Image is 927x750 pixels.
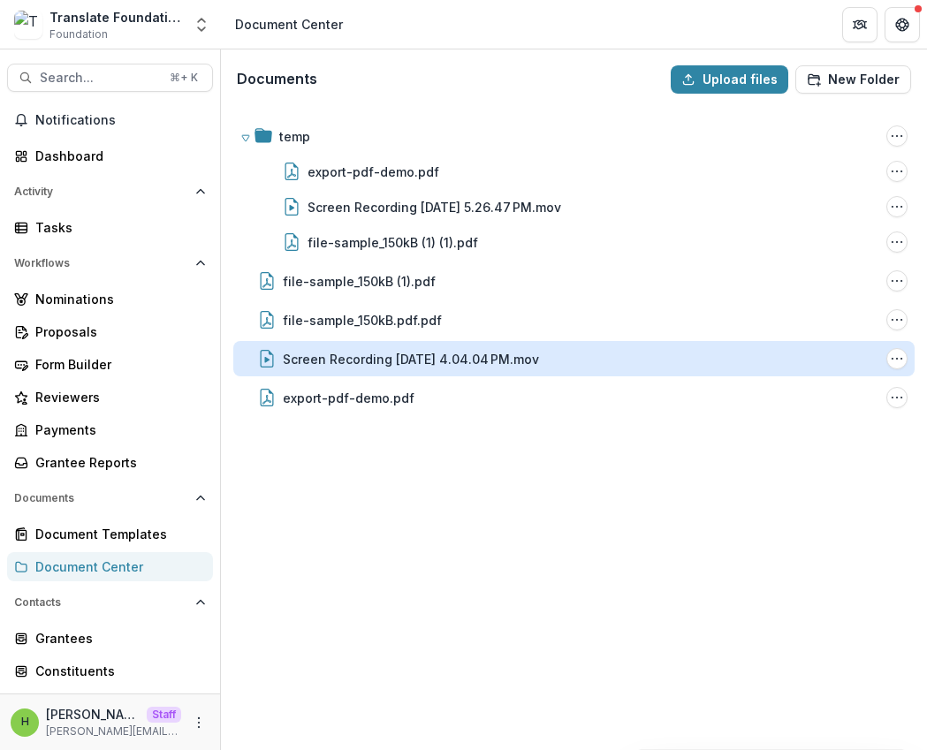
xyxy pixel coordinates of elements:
[166,68,201,87] div: ⌘ + K
[886,231,908,253] button: file-sample_150kB (1) (1).pdf Options
[279,127,310,146] div: temp
[35,525,199,543] div: Document Templates
[7,249,213,277] button: Open Workflows
[233,154,915,189] div: export-pdf-demo.pdfexport-pdf-demo.pdf Options
[35,420,199,439] div: Payments
[233,189,915,224] div: Screen Recording [DATE] 5.26.47 PM.movScreen Recording 2025-10-07 at 5.26.47 PM.mov Options
[189,7,214,42] button: Open entity switcher
[233,224,915,260] div: file-sample_150kB (1) (1).pdffile-sample_150kB (1) (1).pdf Options
[7,656,213,686] a: Constituents
[283,389,414,407] div: export-pdf-demo.pdf
[886,387,908,408] button: export-pdf-demo.pdf Options
[7,624,213,653] a: Grantees
[233,118,915,154] div: temptemp Options
[7,448,213,477] a: Grantee Reports
[49,8,182,27] div: Translate Foundation Checks
[233,118,915,260] div: temptemp Optionsexport-pdf-demo.pdfexport-pdf-demo.pdf OptionsScreen Recording [DATE] 5.26.47 PM....
[40,71,159,86] span: Search...
[7,588,213,617] button: Open Contacts
[35,147,199,165] div: Dashboard
[283,272,436,291] div: file-sample_150kB (1).pdf
[7,213,213,242] a: Tasks
[7,689,213,718] a: Communications
[886,270,908,292] button: file-sample_150kB (1).pdf Options
[308,163,439,181] div: export-pdf-demo.pdf
[7,415,213,444] a: Payments
[842,7,878,42] button: Partners
[886,125,908,147] button: temp Options
[7,350,213,379] a: Form Builder
[14,11,42,39] img: Translate Foundation Checks
[35,662,199,680] div: Constituents
[35,355,199,374] div: Form Builder
[7,106,213,134] button: Notifications
[308,233,478,252] div: file-sample_150kB (1) (1).pdf
[886,348,908,369] button: Screen Recording 2025-10-09 at 4.04.04 PM.mov Options
[886,196,908,217] button: Screen Recording 2025-10-07 at 5.26.47 PM.mov Options
[233,341,915,376] div: Screen Recording [DATE] 4.04.04 PM.movScreen Recording 2025-10-09 at 4.04.04 PM.mov Options
[14,186,188,198] span: Activity
[21,716,29,728] div: Himanshu
[14,492,188,504] span: Documents
[35,629,199,648] div: Grantees
[35,322,199,341] div: Proposals
[35,290,199,308] div: Nominations
[7,552,213,581] a: Document Center
[7,484,213,512] button: Open Documents
[188,712,209,733] button: More
[7,383,213,412] a: Reviewers
[46,705,140,723] p: [PERSON_NAME]
[885,7,920,42] button: Get Help
[233,263,915,299] div: file-sample_150kB (1).pdffile-sample_150kB (1).pdf Options
[233,302,915,337] div: file-sample_150kB.pdf.pdffile-sample_150kB.pdf.pdf Options
[35,557,199,576] div: Document Center
[7,519,213,549] a: Document Templates
[14,596,188,609] span: Contacts
[237,71,317,87] h3: Documents
[14,257,188,269] span: Workflows
[886,309,908,330] button: file-sample_150kB.pdf.pdf Options
[7,141,213,170] a: Dashboard
[886,161,908,182] button: export-pdf-demo.pdf Options
[795,65,911,94] button: New Folder
[35,113,206,128] span: Notifications
[147,707,181,723] p: Staff
[7,317,213,346] a: Proposals
[7,178,213,206] button: Open Activity
[283,311,442,330] div: file-sample_150kB.pdf.pdf
[228,11,350,37] nav: breadcrumb
[283,350,539,368] div: Screen Recording [DATE] 4.04.04 PM.mov
[308,198,561,216] div: Screen Recording [DATE] 5.26.47 PM.mov
[671,65,788,94] button: Upload files
[35,388,199,406] div: Reviewers
[233,380,915,415] div: export-pdf-demo.pdfexport-pdf-demo.pdf Options
[35,453,199,472] div: Grantee Reports
[46,723,181,739] p: [PERSON_NAME][EMAIL_ADDRESS][DOMAIN_NAME]
[235,15,343,34] div: Document Center
[7,284,213,314] a: Nominations
[35,218,199,237] div: Tasks
[49,27,108,42] span: Foundation
[7,64,213,92] button: Search...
